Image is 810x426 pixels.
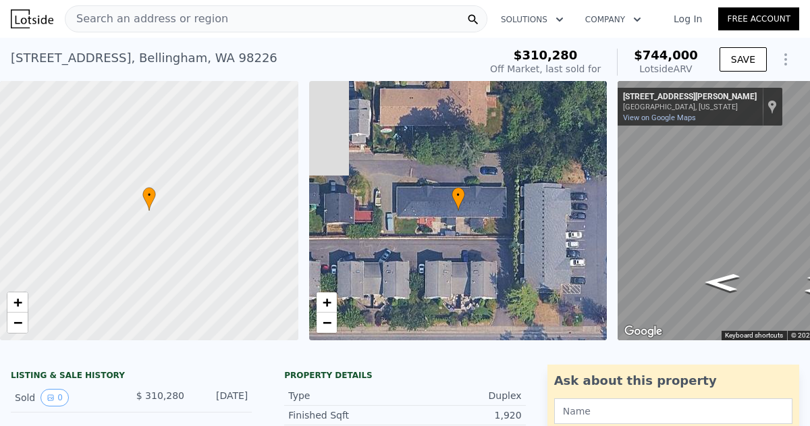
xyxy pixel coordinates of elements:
a: View on Google Maps [623,113,696,122]
a: Log In [657,12,718,26]
button: Keyboard shortcuts [725,331,783,340]
a: Show location on map [767,99,777,114]
span: $ 310,280 [136,390,184,401]
a: Open this area in Google Maps (opens a new window) [621,323,666,340]
div: 1,920 [405,408,522,422]
div: Off Market, last sold for [490,62,601,76]
div: Duplex [405,389,522,402]
div: [GEOGRAPHIC_DATA], [US_STATE] [623,103,757,111]
a: Zoom in [317,292,337,313]
button: Solutions [490,7,574,32]
span: • [452,189,465,201]
button: View historical data [40,389,69,406]
img: Google [621,323,666,340]
div: [STREET_ADDRESS] , Bellingham , WA 98226 [11,49,277,68]
input: Name [554,398,792,424]
button: Show Options [772,46,799,73]
div: [STREET_ADDRESS][PERSON_NAME] [623,92,757,103]
div: Finished Sqft [288,408,405,422]
a: Zoom out [317,313,337,333]
div: • [452,187,465,211]
span: − [322,314,331,331]
span: $744,000 [634,48,698,62]
a: Zoom in [7,292,28,313]
span: Search an address or region [65,11,228,27]
a: Zoom out [7,313,28,333]
span: • [142,189,156,201]
div: Property details [284,370,525,381]
div: [DATE] [195,389,248,406]
span: − [13,314,22,331]
div: Ask about this property [554,371,792,390]
a: Free Account [718,7,799,30]
button: Company [574,7,652,32]
div: Sold [15,389,121,406]
path: Go West, Barkley Blvd [689,269,755,296]
span: + [322,294,331,311]
span: $310,280 [514,48,578,62]
button: SAVE [720,47,767,72]
span: + [13,294,22,311]
div: LISTING & SALE HISTORY [11,370,252,383]
div: • [142,187,156,211]
div: Type [288,389,405,402]
div: Lotside ARV [634,62,698,76]
img: Lotside [11,9,53,28]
